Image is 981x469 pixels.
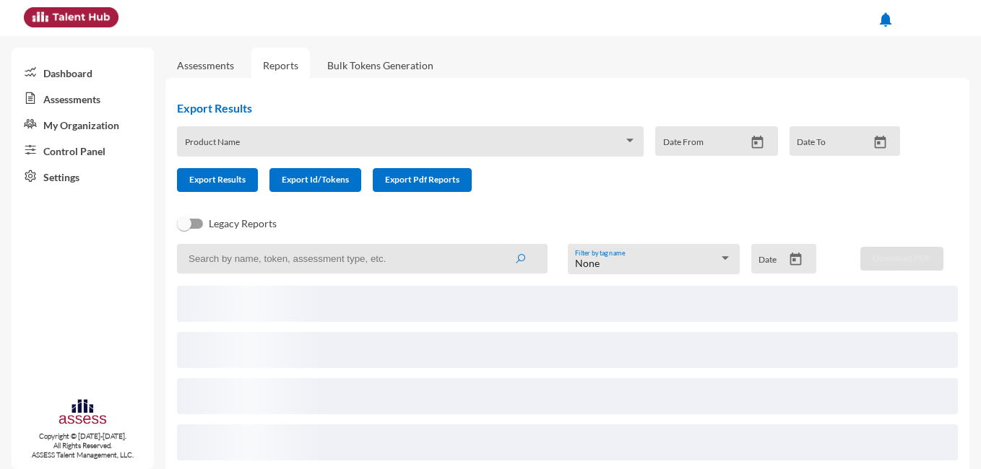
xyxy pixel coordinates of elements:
input: Search by name, token, assessment type, etc. [177,244,548,273]
button: Open calendar [868,135,893,150]
span: Legacy Reports [209,215,277,232]
span: None [575,257,600,269]
a: My Organization [12,111,154,137]
a: Assessments [177,59,234,71]
button: Open calendar [783,252,808,267]
img: assesscompany-logo.png [58,398,108,429]
span: Download PDF [873,253,931,263]
button: Export Results [177,168,258,192]
a: Reports [251,48,310,83]
a: Settings [12,163,154,189]
button: Open calendar [745,135,770,150]
a: Control Panel [12,137,154,163]
button: Export Id/Tokens [269,168,361,192]
h2: Export Results [177,101,912,115]
p: Copyright © [DATE]-[DATE]. All Rights Reserved. ASSESS Talent Management, LLC. [12,431,154,460]
button: Download PDF [860,247,943,271]
a: Bulk Tokens Generation [316,48,445,83]
mat-icon: notifications [877,11,894,28]
span: Export Results [189,174,246,185]
button: Export Pdf Reports [373,168,472,192]
a: Assessments [12,85,154,111]
span: Export Pdf Reports [385,174,459,185]
span: Export Id/Tokens [282,174,349,185]
a: Dashboard [12,59,154,85]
